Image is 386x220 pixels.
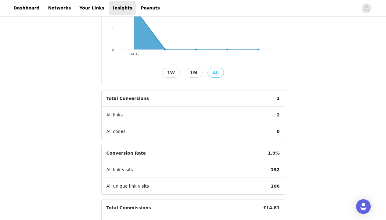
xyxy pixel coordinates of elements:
a: Dashboard [10,1,43,15]
text: 1 [112,27,114,31]
span: All codes [102,123,131,140]
div: Open Intercom Messenger [356,199,371,214]
span: All link visits [102,162,138,178]
text: 0 [112,48,114,52]
button: All [207,68,224,78]
button: 1W [162,68,180,78]
div: avatar [363,3,369,13]
span: 2 [272,90,285,107]
span: 2 [272,107,285,123]
span: 1.9% [263,145,285,161]
a: Networks [44,1,74,15]
span: All links [102,107,128,123]
text: [DATE] [128,52,139,56]
span: £14.81 [258,200,284,216]
span: 106 [266,178,284,194]
a: Insights [109,1,136,15]
span: 152 [266,162,284,178]
span: Conversion Rate [102,145,151,161]
span: All unique link visits [102,178,154,194]
a: Payouts [137,1,164,15]
a: Your Links [76,1,108,15]
span: Total Commissions [102,200,156,216]
span: 0 [272,123,285,140]
button: 1M [185,68,203,78]
span: Total Conversions [102,90,154,107]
